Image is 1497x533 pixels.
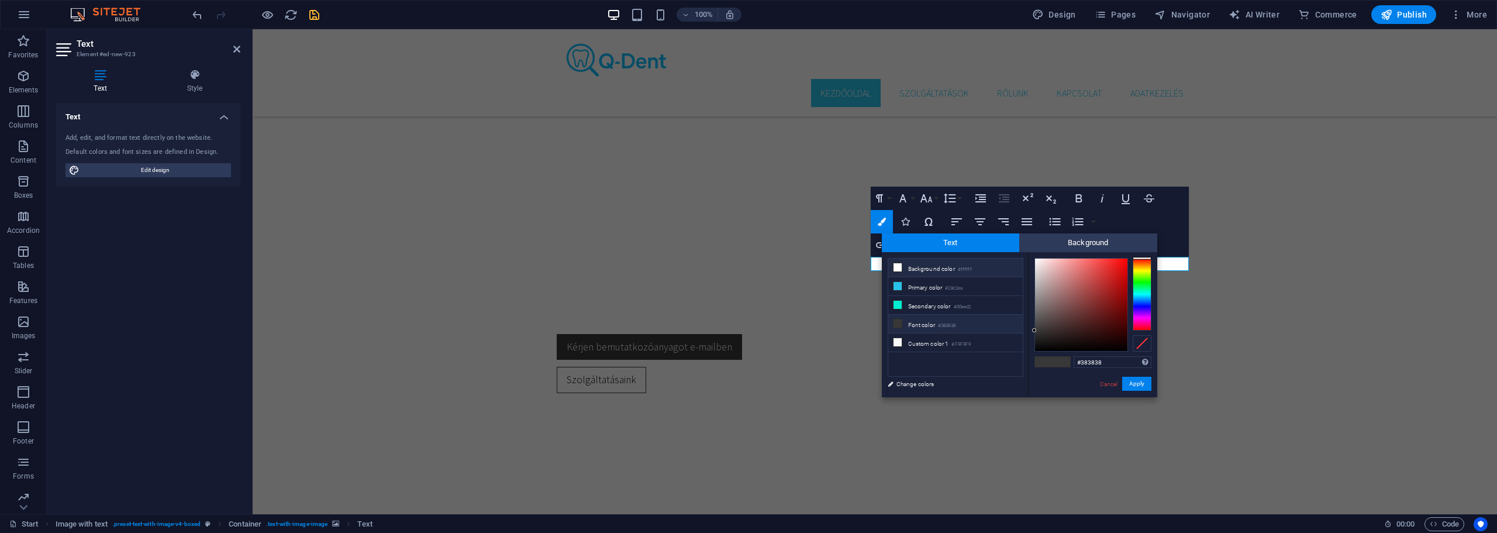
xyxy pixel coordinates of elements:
button: Design [1027,5,1081,24]
h2: Text [77,39,240,49]
span: Commerce [1298,9,1357,20]
h4: Style [149,69,240,94]
span: Edit design [83,163,227,177]
li: Secondary color [888,296,1023,315]
button: Colors [871,210,893,233]
button: Code [1424,517,1464,531]
span: : [1405,520,1406,528]
small: #00eed2 [954,303,971,311]
span: Navigator [1154,9,1210,20]
span: Design [1032,9,1076,20]
button: Navigator [1150,5,1215,24]
a: Change colors [882,377,1017,391]
button: Line Height [941,187,963,210]
button: Insert Link [871,233,893,257]
span: AI Writer [1229,9,1279,20]
li: Custom color 1 [888,333,1023,352]
p: Tables [13,261,34,270]
button: reload [284,8,298,22]
p: Slider [15,366,33,376]
span: Pages [1095,9,1136,20]
button: Font Family [894,187,916,210]
button: Edit design [65,163,231,177]
span: More [1450,9,1487,20]
span: . preset-text-with-image-v4-boxed [112,517,201,531]
li: Primary color [888,277,1023,296]
p: Columns [9,121,38,130]
i: This element is a customizable preset [205,521,211,527]
button: Pages [1090,5,1140,24]
nav: breadcrumb [56,517,372,531]
small: #F9F9F9 [951,341,971,349]
a: Cancel [1099,380,1119,388]
span: Background [1019,233,1157,252]
li: Font color [888,315,1023,333]
span: . text-with-image-image [266,517,327,531]
small: #28c2ea [945,284,963,293]
i: Reload page [284,8,298,22]
span: Click to select. Double-click to edit [357,517,372,531]
button: Apply [1122,377,1151,391]
i: This element contains a background [332,521,339,527]
button: More [1446,5,1492,24]
button: Align Justify [1016,210,1038,233]
span: Click to select. Double-click to edit [56,517,108,531]
p: Accordion [7,226,40,235]
button: Icons [894,210,916,233]
button: 100% [677,8,718,22]
div: Clear Color Selection [1133,335,1151,352]
small: #383838 [938,322,956,330]
li: Background color [888,259,1023,277]
div: Design (Ctrl+Alt+Y) [1027,5,1081,24]
span: Click to select. Double-click to edit [229,517,261,531]
button: Special Characters [917,210,940,233]
h4: Text [56,103,240,124]
i: Save (Ctrl+S) [308,8,321,22]
p: Elements [9,85,39,95]
button: Align Center [969,210,991,233]
button: Underline (Ctrl+U) [1115,187,1137,210]
button: Ordered List [1067,210,1089,233]
button: Italic (Ctrl+I) [1091,187,1113,210]
span: Text [882,233,1020,252]
p: Features [9,296,37,305]
span: #383838 [1053,357,1070,367]
div: Default colors and font sizes are defined in Design. [65,147,231,157]
button: Font Size [917,187,940,210]
button: Click here to leave preview mode and continue editing [260,8,274,22]
button: Align Right [992,210,1015,233]
button: undo [190,8,204,22]
button: Commerce [1294,5,1362,24]
a: Click to cancel selection. Double-click to open Pages [9,517,39,531]
button: Subscript [1040,187,1062,210]
div: Add, edit, and format text directly on the website. [65,133,231,143]
button: AI Writer [1224,5,1284,24]
button: Superscript [1016,187,1039,210]
span: #383838 [1035,357,1053,367]
img: Editor Logo [67,8,155,22]
button: Ordered List [1089,210,1098,233]
h6: Session time [1384,517,1415,531]
h3: Element #ed-new-923 [77,49,217,60]
p: Content [11,156,36,165]
span: Code [1430,517,1459,531]
span: 00 00 [1396,517,1415,531]
button: Usercentrics [1474,517,1488,531]
button: Unordered List [1044,210,1066,233]
small: #ffffff [958,266,972,274]
i: Undo: Change text (Ctrl+Z) [191,8,204,22]
button: Increase Indent [970,187,992,210]
button: Bold (Ctrl+B) [1068,187,1090,210]
button: Publish [1371,5,1436,24]
h6: 100% [694,8,713,22]
button: Align Left [946,210,968,233]
p: Forms [13,472,34,481]
p: Favorites [8,50,38,60]
span: Publish [1381,9,1427,20]
button: Decrease Indent [993,187,1015,210]
i: On resize automatically adjust zoom level to fit chosen device. [725,9,735,20]
button: Strikethrough [1138,187,1160,210]
p: Images [12,331,36,341]
h4: Text [56,69,149,94]
p: Footer [13,436,34,446]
